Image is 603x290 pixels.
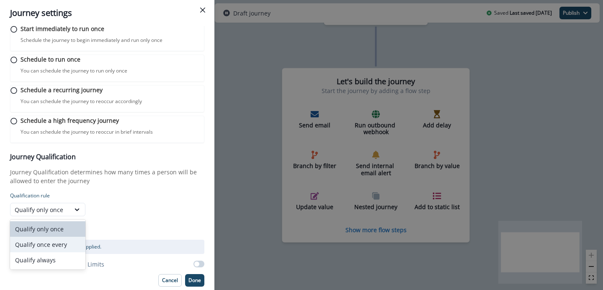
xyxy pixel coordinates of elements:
[196,3,209,17] button: Close
[10,237,85,252] div: Qualify once every
[188,277,201,283] p: Done
[10,153,204,161] h3: Journey Qualification
[21,55,80,64] p: Schedule to run once
[21,116,119,125] p: Schedule a high frequency journey
[158,274,182,287] button: Cancel
[21,36,162,44] p: Schedule the journey to begin immediately and run only once
[10,168,204,185] p: Journey Qualification determines how many times a person will be allowed to enter the journey
[21,98,142,105] p: You can schedule the journey to reoccur accordingly
[185,274,204,287] button: Done
[15,205,66,214] div: Qualify only once
[10,192,204,199] p: Qualification rule
[10,221,85,237] div: Qualify only once
[10,252,85,268] div: Qualify always
[162,277,178,283] p: Cancel
[21,24,104,33] p: Start immediately to run once
[21,128,153,136] p: You can schedule the journey to reoccur in brief intervals
[21,67,127,75] p: You can schedule the journey to run only once
[10,7,204,19] div: Journey settings
[21,85,103,94] p: Schedule a recurring journey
